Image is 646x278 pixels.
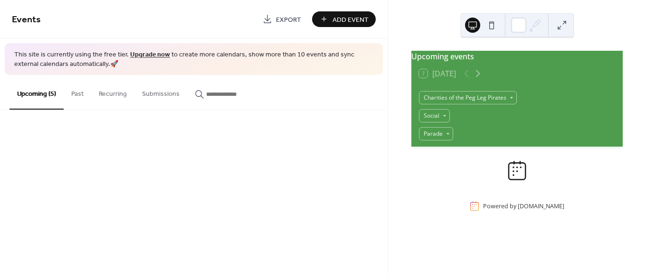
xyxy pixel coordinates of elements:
div: Powered by [483,202,564,210]
button: Add Event [312,11,376,27]
button: Past [64,75,91,109]
div: Upcoming events [411,51,623,62]
button: Upcoming (5) [9,75,64,110]
a: [DOMAIN_NAME] [518,202,564,210]
span: Events [12,10,41,29]
span: Add Event [332,15,369,25]
a: Export [256,11,308,27]
span: Export [276,15,301,25]
button: Submissions [134,75,187,109]
span: This site is currently using the free tier. to create more calendars, show more than 10 events an... [14,50,373,69]
a: Upgrade now [130,48,170,61]
button: Recurring [91,75,134,109]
